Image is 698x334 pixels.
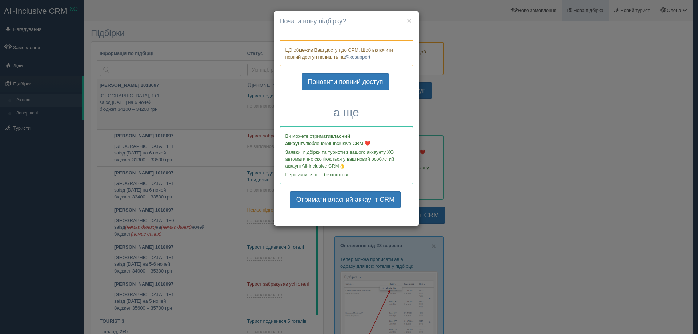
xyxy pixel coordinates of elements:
h4: Почати нову підбірку? [280,17,413,26]
b: власний аккаунт [285,133,350,146]
span: All-Inclusive CRM ❤️ [326,141,370,146]
span: All-Inclusive CRM👌 [302,163,345,169]
p: Заявки, підбірки та туристи з вашого аккаунту ХО автоматично скопіюються у ваш новий особистий ак... [285,149,408,169]
h3: а ще [280,106,413,119]
a: @xosupport [345,54,370,60]
a: Отримати власний аккаунт CRM [290,191,401,208]
p: Перший місяць – безкоштовно! [285,171,408,178]
p: Ви можете отримати улюбленої [285,133,408,146]
div: ЦО обмежив Ваш доступ до СРМ. Щоб включити повний доступ напишіть на [280,40,413,66]
a: Поновити повний доступ [302,73,389,90]
button: × [407,17,411,24]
